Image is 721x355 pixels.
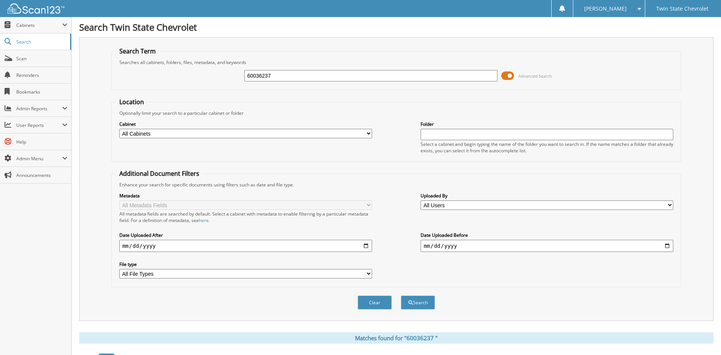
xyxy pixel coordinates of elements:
[421,240,673,252] input: end
[116,169,203,178] legend: Additional Document Filters
[119,261,372,267] label: File type
[16,155,62,162] span: Admin Menu
[116,59,677,66] div: Searches all cabinets, folders, files, metadata, and keywords
[16,55,67,62] span: Scan
[116,47,160,55] legend: Search Term
[8,3,64,14] img: scan123-logo-white.svg
[119,211,372,224] div: All metadata fields are searched by default. Select a cabinet with metadata to enable filtering b...
[421,121,673,127] label: Folder
[16,89,67,95] span: Bookmarks
[656,6,708,11] span: Twin State Chevrolet
[401,296,435,310] button: Search
[421,192,673,199] label: Uploaded By
[119,240,372,252] input: start
[584,6,627,11] span: [PERSON_NAME]
[16,139,67,145] span: Help
[199,217,209,224] a: here
[116,110,677,116] div: Optionally limit your search to a particular cabinet or folder
[116,98,148,106] legend: Location
[119,232,372,238] label: Date Uploaded After
[16,172,67,178] span: Announcements
[79,332,713,344] div: Matches found for "60036237 "
[421,141,673,154] div: Select a cabinet and begin typing the name of the folder you want to search in. If the name match...
[116,181,677,188] div: Enhance your search for specific documents using filters such as date and file type.
[16,122,62,128] span: User Reports
[119,121,372,127] label: Cabinet
[16,105,62,112] span: Admin Reports
[421,232,673,238] label: Date Uploaded Before
[16,22,62,28] span: Cabinets
[79,21,713,33] h1: Search Twin State Chevrolet
[119,192,372,199] label: Metadata
[16,72,67,78] span: Reminders
[358,296,392,310] button: Clear
[16,39,66,45] span: Search
[518,73,552,79] span: Advanced Search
